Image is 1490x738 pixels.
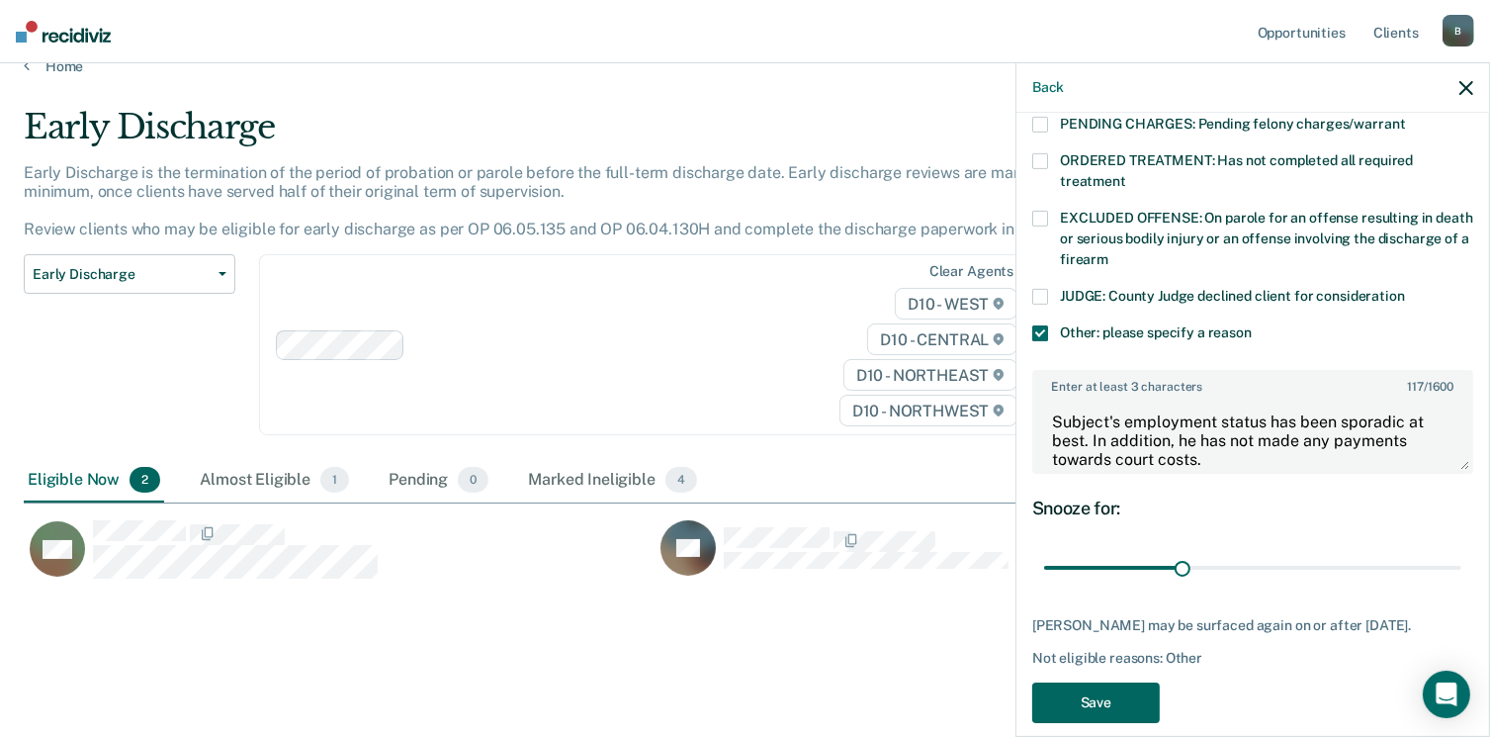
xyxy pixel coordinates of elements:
[33,266,211,283] span: Early Discharge
[196,459,353,503] div: Almost Eligible
[895,288,1017,320] span: D10 - WEST
[1032,650,1473,667] div: Not eligible reasons: Other
[665,467,697,493] span: 4
[1060,152,1413,189] span: ORDERED TREATMENT: Has not completed all required treatment
[524,459,701,503] div: Marked Ineligible
[1032,617,1473,634] div: [PERSON_NAME] may be surfaced again on or after [DATE].
[655,519,1285,599] div: CaseloadOpportunityCell-0567637
[24,163,1087,239] p: Early Discharge is the termination of the period of probation or parole before the full-term disc...
[458,467,488,493] span: 0
[1060,210,1472,267] span: EXCLUDED OFFENSE: On parole for an offense resulting in death or serious bodily injury or an offe...
[1034,399,1471,472] textarea: Subject's employment status has been sporadic at best. In addition, he has not made any payments ...
[24,107,1141,163] div: Early Discharge
[130,467,160,493] span: 2
[929,263,1013,280] div: Clear agents
[1060,116,1405,132] span: PENDING CHARGES: Pending felony charges/warrant
[1407,380,1424,394] span: 117
[1060,324,1252,340] span: Other: please specify a reason
[24,459,164,503] div: Eligible Now
[1060,288,1405,304] span: JUDGE: County Judge declined client for consideration
[385,459,492,503] div: Pending
[16,21,111,43] img: Recidiviz
[867,323,1017,355] span: D10 - CENTRAL
[1032,683,1160,723] button: Save
[1034,372,1471,394] label: Enter at least 3 characters
[320,467,349,493] span: 1
[1032,79,1064,96] button: Back
[839,395,1017,426] span: D10 - NORTHWEST
[24,57,1466,75] a: Home
[843,359,1017,391] span: D10 - NORTHEAST
[24,519,655,599] div: CaseloadOpportunityCell-0703161
[1407,380,1453,394] span: / 1600
[1443,15,1474,46] div: B
[1032,498,1473,519] div: Snooze for:
[1423,671,1470,718] div: Open Intercom Messenger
